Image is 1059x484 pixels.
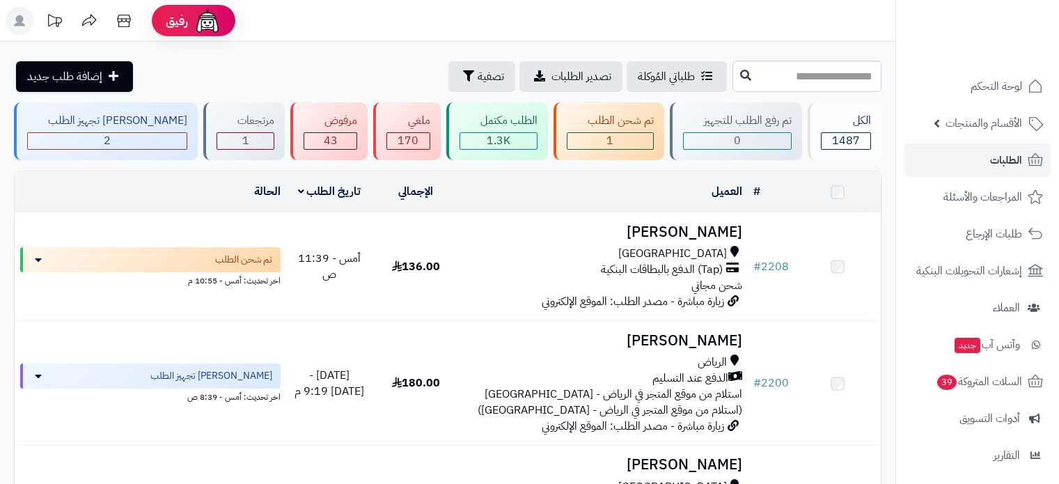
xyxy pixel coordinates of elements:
button: تصفية [448,61,515,92]
img: ai-face.png [194,7,221,35]
a: ملغي 170 [370,102,443,160]
span: شحن مجاني [691,277,742,294]
a: # [753,183,760,200]
a: تاريخ الطلب [298,183,361,200]
div: 0 [684,133,791,149]
span: 2 [104,132,111,149]
span: تصدير الطلبات [551,68,611,85]
span: 1487 [832,132,860,149]
div: 2 [28,133,187,149]
div: اخر تحديث: أمس - 8:39 ص [20,389,281,403]
div: 1 [567,133,653,149]
div: الطلب مكتمل [460,113,538,129]
a: مرتجعات 1 [201,102,288,160]
a: مرفوض 43 [288,102,370,160]
span: وآتس آب [953,335,1020,354]
span: العملاء [993,298,1020,318]
a: إشعارات التحويلات البنكية [904,254,1051,288]
span: # [753,258,761,275]
a: الحالة [254,183,281,200]
span: 1.3K [487,132,510,149]
span: الدفع عند التسليم [652,370,728,387]
span: [GEOGRAPHIC_DATA] [618,246,727,262]
span: أمس - 11:39 ص [298,250,361,283]
a: الإجمالي [398,183,433,200]
div: 43 [304,133,356,149]
span: 43 [324,132,338,149]
span: الرياض [698,354,727,370]
div: مرتجعات [217,113,274,129]
a: #2208 [753,258,789,275]
span: 136.00 [392,258,440,275]
span: 0 [734,132,741,149]
div: الكل [821,113,871,129]
span: [DATE] - [DATE] 9:19 م [295,367,364,400]
span: إشعارات التحويلات البنكية [916,261,1022,281]
span: 170 [398,132,418,149]
div: ملغي [386,113,430,129]
h3: [PERSON_NAME] [464,224,742,240]
span: زيارة مباشرة - مصدر الطلب: الموقع الإلكتروني [542,293,724,310]
a: طلبات الإرجاع [904,217,1051,251]
a: الطلب مكتمل 1.3K [444,102,551,160]
div: مرفوض [304,113,357,129]
a: [PERSON_NAME] تجهيز الطلب 2 [11,102,201,160]
div: [PERSON_NAME] تجهيز الطلب [27,113,187,129]
a: لوحة التحكم [904,70,1051,103]
span: تم شحن الطلب [215,253,272,267]
span: تصفية [478,68,504,85]
a: تصدير الطلبات [519,61,622,92]
a: المراجعات والأسئلة [904,180,1051,214]
h3: [PERSON_NAME] [464,333,742,349]
span: التقارير [994,446,1020,465]
span: 180.00 [392,375,440,391]
a: التقارير [904,439,1051,472]
div: تم رفع الطلب للتجهيز [683,113,792,129]
span: زيارة مباشرة - مصدر الطلب: الموقع الإلكتروني [542,418,724,435]
span: أدوات التسويق [959,409,1020,428]
a: #2200 [753,375,789,391]
img: logo-2.png [964,39,1046,68]
span: 39 [937,375,957,390]
span: 1 [242,132,249,149]
span: [PERSON_NAME] تجهيز الطلب [150,369,272,383]
h3: [PERSON_NAME] [464,457,742,473]
span: لوحة التحكم [971,77,1022,96]
a: وآتس آبجديد [904,328,1051,361]
span: رفيق [166,13,188,29]
div: 1270 [460,133,537,149]
span: طلبات الإرجاع [966,224,1022,244]
a: تم شحن الطلب 1 [551,102,667,160]
span: الطلبات [990,150,1022,170]
a: العملاء [904,291,1051,325]
span: السلات المتروكة [936,372,1022,391]
a: أدوات التسويق [904,402,1051,435]
span: (Tap) الدفع بالبطاقات البنكية [601,262,723,278]
div: 1 [217,133,274,149]
span: إضافة طلب جديد [27,68,102,85]
a: تم رفع الطلب للتجهيز 0 [667,102,805,160]
span: 1 [606,132,613,149]
div: تم شحن الطلب [567,113,654,129]
a: الكل1487 [805,102,884,160]
a: العميل [712,183,742,200]
span: # [753,375,761,391]
span: استلام من موقع المتجر في الرياض - [GEOGRAPHIC_DATA] (استلام من موقع المتجر في الرياض - [GEOGRAPHI... [478,386,742,419]
div: 170 [387,133,429,149]
a: تحديثات المنصة [37,7,72,38]
span: المراجعات والأسئلة [943,187,1022,207]
div: اخر تحديث: أمس - 10:55 م [20,272,281,287]
span: جديد [955,338,980,353]
a: طلباتي المُوكلة [627,61,727,92]
a: السلات المتروكة39 [904,365,1051,398]
a: الطلبات [904,143,1051,177]
a: إضافة طلب جديد [16,61,133,92]
span: الأقسام والمنتجات [946,114,1022,133]
span: طلباتي المُوكلة [638,68,695,85]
